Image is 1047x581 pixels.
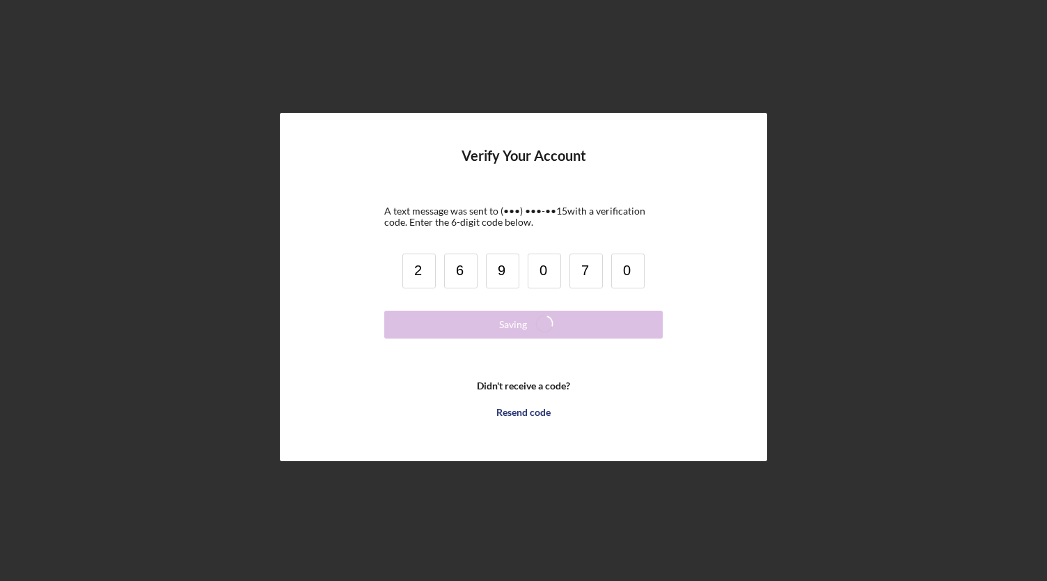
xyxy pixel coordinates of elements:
[384,206,663,228] div: A text message was sent to (•••) •••-•• 15 with a verification code. Enter the 6-digit code below.
[496,398,551,426] div: Resend code
[384,311,663,339] button: Saving
[462,148,586,185] h4: Verify Your Account
[384,398,663,426] button: Resend code
[477,380,570,392] b: Didn't receive a code?
[499,311,527,339] div: Saving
